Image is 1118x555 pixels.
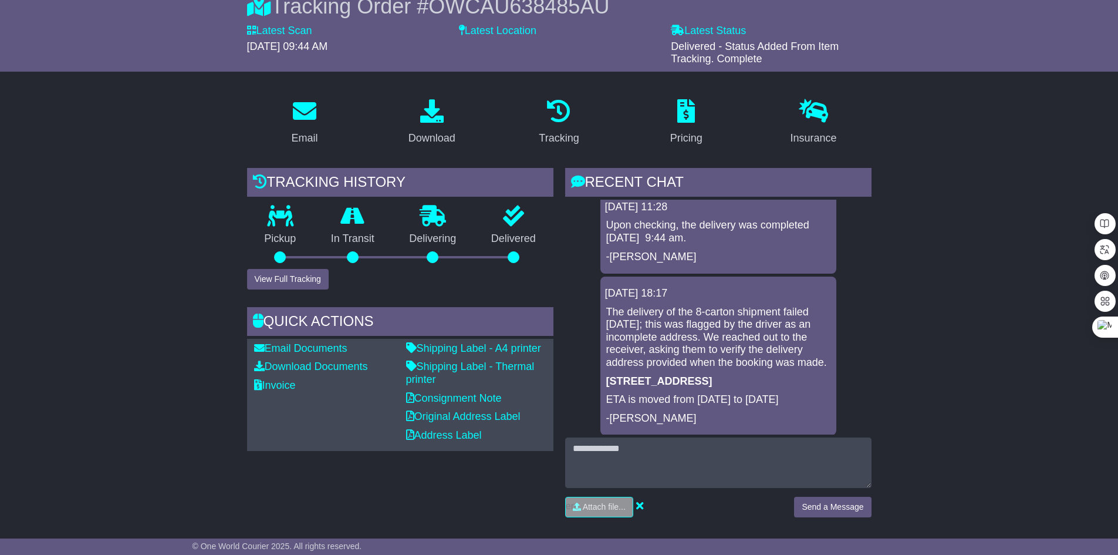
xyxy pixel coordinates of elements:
[247,307,553,339] div: Quick Actions
[663,95,710,150] a: Pricing
[254,342,347,354] a: Email Documents
[531,95,586,150] a: Tracking
[791,130,837,146] div: Insurance
[605,287,832,300] div: [DATE] 18:17
[408,130,455,146] div: Download
[247,168,553,200] div: Tracking history
[192,541,362,551] span: © One World Courier 2025. All rights reserved.
[565,168,872,200] div: RECENT CHAT
[313,233,392,245] p: In Transit
[406,411,521,422] a: Original Address Label
[606,375,712,387] strong: [STREET_ADDRESS]
[606,412,830,425] p: -[PERSON_NAME]
[254,379,296,391] a: Invoice
[406,392,502,404] a: Consignment Note
[671,41,839,65] span: Delivered - Status Added From Item Tracking. Complete
[459,25,536,38] label: Latest Location
[406,342,541,354] a: Shipping Label - A4 printer
[291,130,318,146] div: Email
[671,25,746,38] label: Latest Status
[247,25,312,38] label: Latest Scan
[247,41,328,52] span: [DATE] 09:44 AM
[606,219,830,244] p: Upon checking, the delivery was completed [DATE] 9:44 am.
[247,233,314,245] p: Pickup
[254,361,368,372] a: Download Documents
[406,361,535,385] a: Shipping Label - Thermal printer
[606,251,830,264] p: -[PERSON_NAME]
[783,95,845,150] a: Insurance
[794,497,871,517] button: Send a Message
[474,233,553,245] p: Delivered
[247,269,329,290] button: View Full Tracking
[606,393,830,406] p: ETA is moved from [DATE] to [DATE]
[401,95,463,150] a: Download
[392,233,474,245] p: Delivering
[670,130,702,146] div: Pricing
[605,201,832,214] div: [DATE] 11:28
[406,429,482,441] a: Address Label
[283,95,325,150] a: Email
[539,130,579,146] div: Tracking
[606,306,830,369] p: The delivery of the 8-carton shipment failed [DATE]; this was flagged by the driver as an incompl...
